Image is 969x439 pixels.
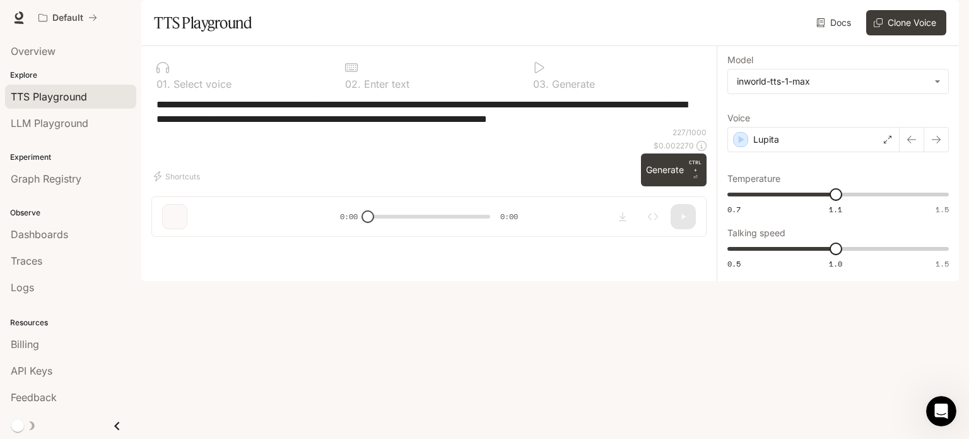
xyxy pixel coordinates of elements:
[33,5,103,30] button: All workspaces
[926,396,956,426] iframe: Intercom live chat
[345,79,361,89] p: 0 2 .
[936,204,949,215] span: 1.5
[753,133,779,146] p: Lupita
[829,204,842,215] span: 1.1
[737,75,928,88] div: inworld-tts-1-max
[866,10,946,35] button: Clone Voice
[151,166,205,186] button: Shortcuts
[156,79,170,89] p: 0 1 .
[689,159,702,181] p: ⏎
[672,127,707,138] p: 227 / 1000
[727,174,780,183] p: Temperature
[728,69,948,93] div: inworld-tts-1-max
[936,258,949,269] span: 1.5
[727,204,741,215] span: 0.7
[361,79,409,89] p: Enter text
[689,159,702,174] p: CTRL +
[727,258,741,269] span: 0.5
[829,258,842,269] span: 1.0
[641,153,707,186] button: GenerateCTRL +⏎
[170,79,232,89] p: Select voice
[654,140,694,151] p: $ 0.002270
[533,79,549,89] p: 0 3 .
[727,114,750,123] p: Voice
[727,229,785,238] p: Talking speed
[52,13,83,23] p: Default
[154,10,252,35] h1: TTS Playground
[727,56,753,64] p: Model
[549,79,595,89] p: Generate
[814,10,856,35] a: Docs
